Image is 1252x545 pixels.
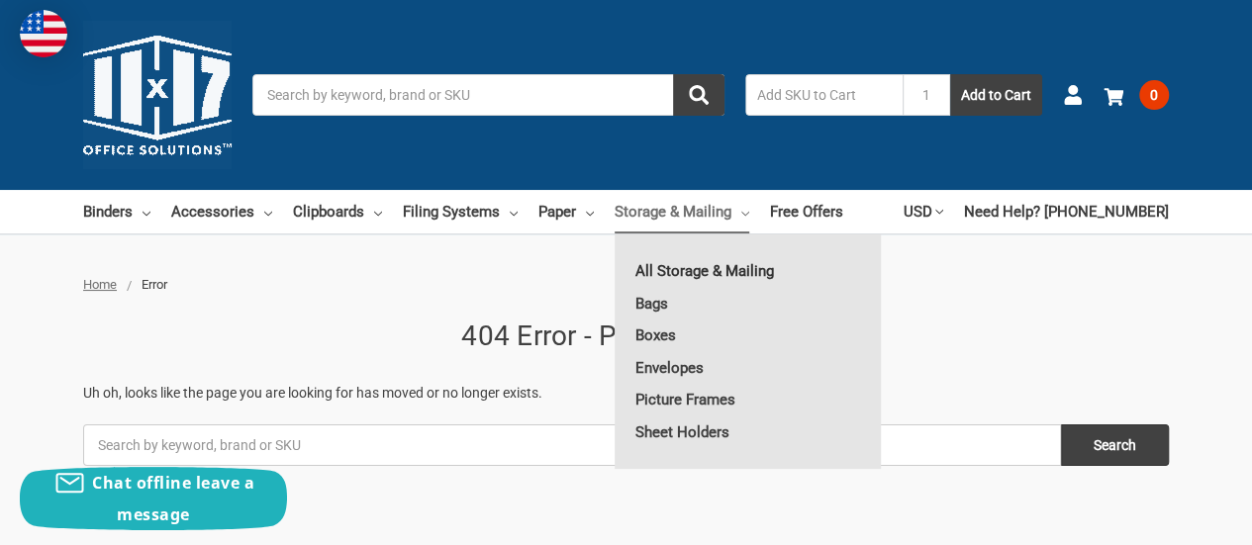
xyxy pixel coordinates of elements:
[83,383,1169,404] p: Uh oh, looks like the page you are looking for has moved or no longer exists.
[20,467,287,530] button: Chat offline leave a message
[615,352,881,384] a: Envelopes
[745,74,903,116] input: Add SKU to Cart
[538,190,594,233] a: Paper
[171,190,272,233] a: Accessories
[83,190,150,233] a: Binders
[252,74,724,116] input: Search by keyword, brand or SKU
[1104,69,1169,121] a: 0
[615,319,881,351] a: Boxes
[615,288,881,319] a: Bags
[92,472,254,525] span: Chat offline leave a message
[615,255,881,287] a: All Storage & Mailing
[964,190,1169,233] a: Need Help? [PHONE_NUMBER]
[904,190,943,233] a: USD
[83,424,1061,466] input: Search by keyword, brand or SKU
[615,384,881,415] a: Picture Frames
[615,190,749,233] a: Storage & Mailing
[20,10,67,57] img: duty and tax information for United States
[403,190,518,233] a: Filing Systems
[83,316,1169,357] h1: 404 Error - Page not found
[1061,424,1169,466] input: Search
[83,21,232,169] img: 11x17.com
[1139,80,1169,110] span: 0
[615,416,881,448] a: Sheet Holders
[83,277,117,292] a: Home
[770,190,843,233] a: Free Offers
[293,190,382,233] a: Clipboards
[950,74,1042,116] button: Add to Cart
[142,277,167,292] span: Error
